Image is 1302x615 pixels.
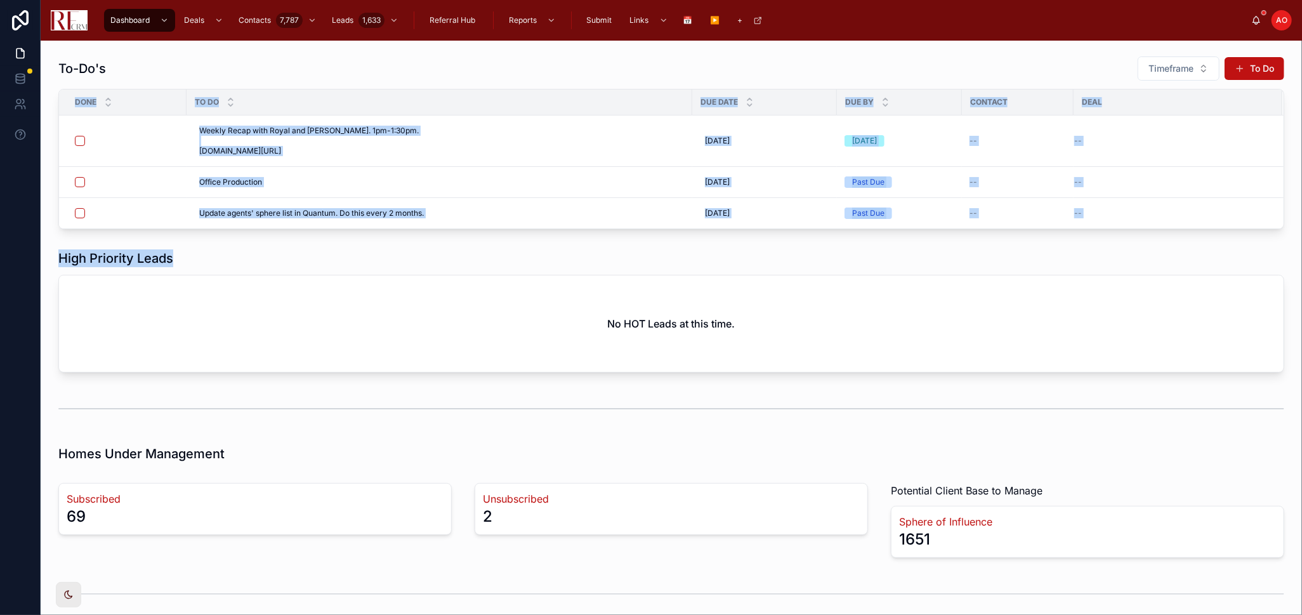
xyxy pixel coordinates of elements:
[891,483,1042,498] span: Potential Client Base to Manage
[509,15,537,25] span: Reports
[325,9,405,32] a: Leads1,633
[608,316,735,331] h2: No HOT Leads at this time.
[624,9,674,32] a: Links
[67,506,86,527] div: 69
[705,208,730,218] span: [DATE]
[1082,97,1102,107] span: Deal
[1074,208,1082,218] span: --
[178,9,230,32] a: Deals
[58,445,225,463] h1: Homes Under Management
[630,15,649,25] span: Links
[738,15,743,25] span: +
[581,9,621,32] a: Submit
[970,136,977,146] span: --
[423,9,484,32] a: Referral Hub
[705,136,730,146] span: [DATE]
[683,15,693,25] span: 📅
[199,177,262,187] span: Office Production
[199,126,503,156] span: Weekly Recap with Royal and [PERSON_NAME]. 1pm-1:30pm. [DOMAIN_NAME][URL]
[75,97,96,107] span: Done
[276,13,303,28] div: 7,787
[184,15,204,25] span: Deals
[677,9,702,32] a: 📅
[332,15,353,25] span: Leads
[104,9,175,32] a: Dashboard
[845,97,874,107] span: Due By
[852,176,884,188] div: Past Due
[852,208,884,219] div: Past Due
[58,60,106,77] h1: To-Do's
[970,177,977,187] span: --
[711,15,720,25] span: ▶️
[483,491,860,506] a: Unsubscribed
[98,6,1251,34] div: scrollable content
[705,177,730,187] span: [DATE]
[430,15,475,25] span: Referral Hub
[110,15,150,25] span: Dashboard
[195,97,219,107] span: To Do
[970,208,977,218] span: --
[899,529,930,550] div: 1651
[704,9,729,32] a: ▶️
[1074,136,1082,146] span: --
[1148,62,1193,75] span: Timeframe
[700,97,738,107] span: Due Date
[232,9,323,32] a: Contacts7,787
[483,506,492,527] div: 2
[852,135,877,147] div: [DATE]
[970,97,1008,107] span: Contact
[1276,15,1287,25] span: AO
[51,10,88,30] img: App logo
[199,208,424,218] span: Update agents' sphere list in Quantum. Do this every 2 months.
[1138,56,1220,81] button: Select Button
[503,9,562,32] a: Reports
[239,15,271,25] span: Contacts
[1074,177,1082,187] span: --
[1225,57,1284,80] button: To Do
[358,13,385,28] div: 1,633
[732,9,769,32] a: +
[67,491,444,506] a: Subscribed
[58,249,173,267] h1: High Priority Leads
[899,514,1276,529] a: Sphere of Influence
[587,15,612,25] span: Submit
